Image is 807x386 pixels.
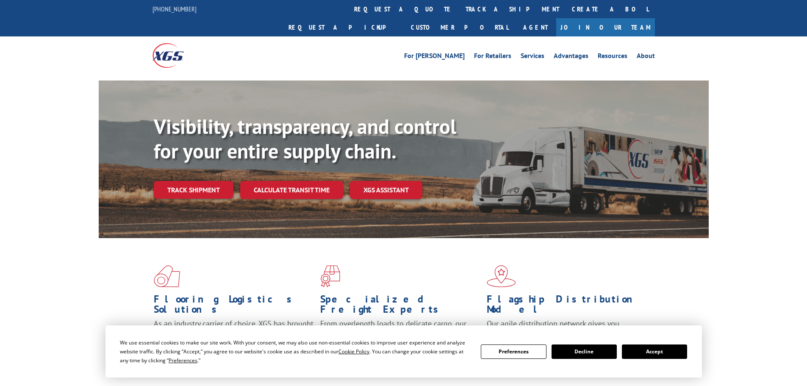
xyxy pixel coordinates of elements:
[474,53,511,62] a: For Retailers
[521,53,544,62] a: Services
[120,338,471,365] div: We use essential cookies to make our site work. With your consent, we may also use non-essential ...
[240,181,343,199] a: Calculate transit time
[552,344,617,359] button: Decline
[154,181,233,199] a: Track shipment
[487,319,643,339] span: Our agile distribution network gives you nationwide inventory management on demand.
[338,348,369,355] span: Cookie Policy
[556,18,655,36] a: Join Our Team
[637,53,655,62] a: About
[154,294,314,319] h1: Flooring Logistics Solutions
[405,18,515,36] a: Customer Portal
[320,319,480,356] p: From overlength loads to delicate cargo, our experienced staff knows the best way to move your fr...
[481,344,546,359] button: Preferences
[554,53,588,62] a: Advantages
[320,294,480,319] h1: Specialized Freight Experts
[154,265,180,287] img: xgs-icon-total-supply-chain-intelligence-red
[487,294,647,319] h1: Flagship Distribution Model
[487,265,516,287] img: xgs-icon-flagship-distribution-model-red
[622,344,687,359] button: Accept
[320,265,340,287] img: xgs-icon-focused-on-flooring-red
[404,53,465,62] a: For [PERSON_NAME]
[350,181,422,199] a: XGS ASSISTANT
[515,18,556,36] a: Agent
[154,113,456,164] b: Visibility, transparency, and control for your entire supply chain.
[153,5,197,13] a: [PHONE_NUMBER]
[169,357,197,364] span: Preferences
[282,18,405,36] a: Request a pickup
[598,53,627,62] a: Resources
[105,325,702,378] div: Cookie Consent Prompt
[154,319,313,349] span: As an industry carrier of choice, XGS has brought innovation and dedication to flooring logistics...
